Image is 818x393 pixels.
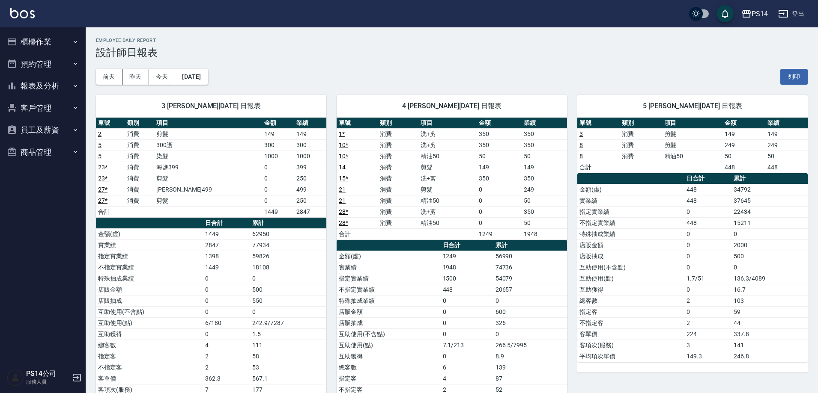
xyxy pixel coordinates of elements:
td: 54079 [493,273,567,284]
td: 50 [522,217,567,228]
td: 店販金額 [337,306,441,317]
td: 消費 [378,173,419,184]
td: 指定客 [577,306,684,317]
td: 剪髮 [663,128,723,139]
td: 客單價 [96,373,203,384]
td: 剪髮 [154,173,262,184]
td: 300 [262,139,294,151]
td: 3 [684,340,731,351]
button: 商品管理 [3,141,82,163]
td: 互助使用(點) [337,340,441,351]
td: 56990 [493,251,567,262]
td: 客項次(服務) [577,340,684,351]
td: 0 [262,184,294,195]
td: 不指定客 [577,317,684,328]
td: 20657 [493,284,567,295]
button: 客戶管理 [3,97,82,119]
td: 2 [203,351,250,362]
a: 8 [579,153,583,160]
td: 18108 [250,262,326,273]
td: 0 [684,239,731,251]
td: 399 [294,162,326,173]
td: 不指定客 [96,362,203,373]
table: a dense table [96,118,326,218]
td: 337.8 [731,328,808,340]
td: 0 [203,328,250,340]
td: 141 [731,340,808,351]
a: 2 [98,130,102,137]
td: 洗+剪 [418,128,477,139]
td: 300 [294,139,326,151]
td: 不指定實業績 [96,262,203,273]
button: 報表及分析 [3,75,82,97]
td: 74736 [493,262,567,273]
td: 1948 [441,262,493,273]
td: 1449 [203,228,250,239]
a: 5 [98,142,102,148]
td: 362.3 [203,373,250,384]
td: 350 [477,173,522,184]
td: 合計 [96,206,125,217]
th: 單號 [337,118,378,129]
td: 不指定實業績 [337,284,441,295]
td: 互助獲得 [96,328,203,340]
td: 326 [493,317,567,328]
td: 消費 [125,128,154,139]
th: 類別 [125,118,154,129]
td: 剪髮 [418,184,477,195]
th: 類別 [620,118,662,129]
td: 249 [765,139,808,151]
td: 2 [684,295,731,306]
td: 互助使用(不含點) [337,328,441,340]
td: 87 [493,373,567,384]
td: 消費 [378,139,419,151]
th: 日合計 [684,173,731,184]
td: 16.7 [731,284,808,295]
td: 海鹽399 [154,162,262,173]
td: 互助使用(點) [96,317,203,328]
td: 消費 [378,162,419,173]
td: 266.5/7995 [493,340,567,351]
td: 店販金額 [577,239,684,251]
td: 0 [262,173,294,184]
td: 0 [441,328,493,340]
td: 350 [522,128,567,139]
td: 350 [522,206,567,217]
td: 0 [684,228,731,239]
td: 567.1 [250,373,326,384]
td: 59 [731,306,808,317]
td: 互助獲得 [337,351,441,362]
td: 0 [477,206,522,217]
td: 消費 [125,173,154,184]
th: 項目 [663,118,723,129]
td: 店販金額 [96,284,203,295]
td: 消費 [378,151,419,162]
img: Logo [10,8,35,18]
td: 0 [684,262,731,273]
td: 550 [250,295,326,306]
td: 103 [731,295,808,306]
td: 0 [203,295,250,306]
td: [PERSON_NAME]499 [154,184,262,195]
th: 日合計 [441,240,493,251]
td: 149 [477,162,522,173]
td: 0 [684,206,731,217]
td: 2847 [294,206,326,217]
td: 350 [522,173,567,184]
td: 不指定實業績 [577,217,684,228]
td: 58 [250,351,326,362]
table: a dense table [577,118,808,173]
td: 50 [522,151,567,162]
span: 5 [PERSON_NAME][DATE] 日報表 [588,102,797,110]
td: 350 [522,139,567,151]
td: 洗+剪 [418,139,477,151]
a: 14 [339,164,346,171]
td: 店販抽成 [96,295,203,306]
td: 600 [493,306,567,317]
td: 0 [477,195,522,206]
button: PS14 [738,5,771,23]
td: 50 [522,195,567,206]
button: 昨天 [122,69,149,85]
a: 8 [579,142,583,148]
td: 互助使用(點) [577,273,684,284]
